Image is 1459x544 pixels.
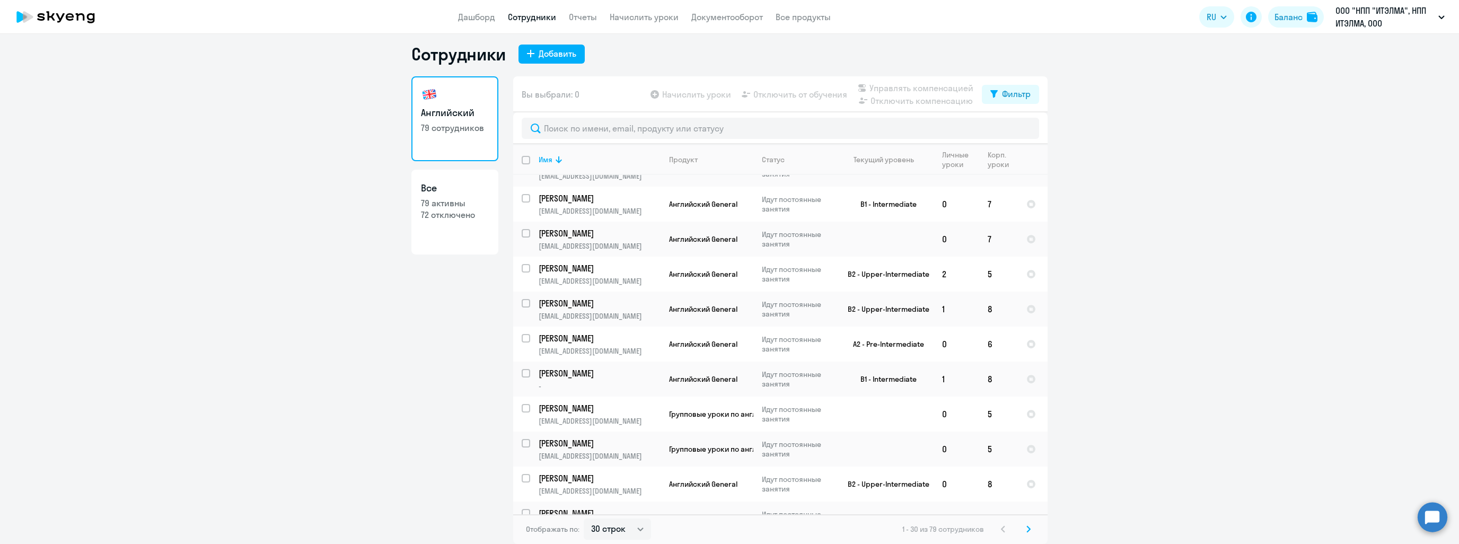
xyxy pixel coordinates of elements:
[539,346,660,356] p: [EMAIL_ADDRESS][DOMAIN_NAME]
[762,510,834,529] p: Идут постоянные занятия
[539,472,658,484] p: [PERSON_NAME]
[854,155,914,164] div: Текущий уровень
[539,227,660,239] a: [PERSON_NAME]
[539,297,658,309] p: [PERSON_NAME]
[421,86,438,103] img: english
[669,304,737,314] span: Английский General
[979,362,1018,397] td: 8
[458,12,495,22] a: Дашборд
[843,155,933,164] div: Текущий уровень
[1199,6,1234,28] button: RU
[539,367,660,379] a: [PERSON_NAME]
[934,222,979,257] td: 0
[835,257,934,292] td: B2 - Upper-Intermediate
[539,262,658,274] p: [PERSON_NAME]
[902,524,984,534] span: 1 - 30 из 79 сотрудников
[411,43,506,65] h1: Сотрудники
[569,12,597,22] a: Отчеты
[762,335,834,354] p: Идут постоянные занятия
[1002,87,1031,100] div: Фильтр
[539,311,660,321] p: [EMAIL_ADDRESS][DOMAIN_NAME]
[934,257,979,292] td: 2
[539,381,660,391] p: -
[411,170,498,255] a: Все79 активны72 отключено
[762,440,834,459] p: Идут постоянные занятия
[762,195,834,214] p: Идут постоянные занятия
[979,187,1018,222] td: 7
[979,292,1018,327] td: 8
[1207,11,1216,23] span: RU
[934,467,979,502] td: 0
[934,362,979,397] td: 1
[979,397,1018,432] td: 5
[539,241,660,251] p: [EMAIL_ADDRESS][DOMAIN_NAME]
[539,171,660,181] p: [EMAIL_ADDRESS][DOMAIN_NAME]
[762,475,834,494] p: Идут постоянные занятия
[762,405,834,424] p: Идут постоянные занятия
[979,222,1018,257] td: 7
[539,472,660,484] a: [PERSON_NAME]
[934,432,979,467] td: 0
[539,155,552,164] div: Имя
[979,467,1018,502] td: 8
[776,12,831,22] a: Все продукты
[762,300,834,319] p: Идут постоянные занятия
[669,409,860,419] span: Групповые уроки по английскому языку для взрослых
[421,122,489,134] p: 79 сотрудников
[539,192,660,204] a: [PERSON_NAME]
[835,502,934,537] td: B1 - Intermediate
[982,85,1039,104] button: Фильтр
[1307,12,1317,22] img: balance
[669,155,753,164] div: Продукт
[835,362,934,397] td: B1 - Intermediate
[539,206,660,216] p: [EMAIL_ADDRESS][DOMAIN_NAME]
[1275,11,1303,23] div: Баланс
[508,12,556,22] a: Сотрудники
[421,106,489,120] h3: Английский
[539,402,660,414] a: [PERSON_NAME]
[539,507,658,519] p: [PERSON_NAME]
[539,437,658,449] p: [PERSON_NAME]
[835,187,934,222] td: B1 - Intermediate
[669,444,860,454] span: Групповые уроки по английскому языку для взрослых
[979,432,1018,467] td: 5
[421,181,489,195] h3: Все
[934,292,979,327] td: 1
[691,12,763,22] a: Документооборот
[669,269,737,279] span: Английский General
[539,486,660,496] p: [EMAIL_ADDRESS][DOMAIN_NAME]
[1268,6,1324,28] button: Балансbalance
[518,45,585,64] button: Добавить
[1335,4,1434,30] p: ООО "НПП "ИТЭЛМА", НПП ИТЭЛМА, ООО
[411,76,498,161] a: Английский79 сотрудников
[762,265,834,284] p: Идут постоянные занятия
[934,502,979,537] td: 0
[539,451,660,461] p: [EMAIL_ADDRESS][DOMAIN_NAME]
[669,199,737,209] span: Английский General
[522,118,1039,139] input: Поиск по имени, email, продукту или статусу
[942,150,972,169] div: Личные уроки
[835,467,934,502] td: B2 - Upper-Intermediate
[421,197,489,209] p: 79 активны
[539,416,660,426] p: [EMAIL_ADDRESS][DOMAIN_NAME]
[669,339,737,349] span: Английский General
[979,327,1018,362] td: 6
[934,187,979,222] td: 0
[988,150,1017,169] div: Корп. уроки
[610,12,679,22] a: Начислить уроки
[835,292,934,327] td: B2 - Upper-Intermediate
[539,155,660,164] div: Имя
[1330,4,1450,30] button: ООО "НПП "ИТЭЛМА", НПП ИТЭЛМА, ООО
[979,502,1018,537] td: 7
[539,437,660,449] a: [PERSON_NAME]
[539,367,658,379] p: [PERSON_NAME]
[669,155,698,164] div: Продукт
[979,257,1018,292] td: 5
[539,402,658,414] p: [PERSON_NAME]
[539,262,660,274] a: [PERSON_NAME]
[934,327,979,362] td: 0
[762,155,785,164] div: Статус
[539,332,658,344] p: [PERSON_NAME]
[762,230,834,249] p: Идут постоянные занятия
